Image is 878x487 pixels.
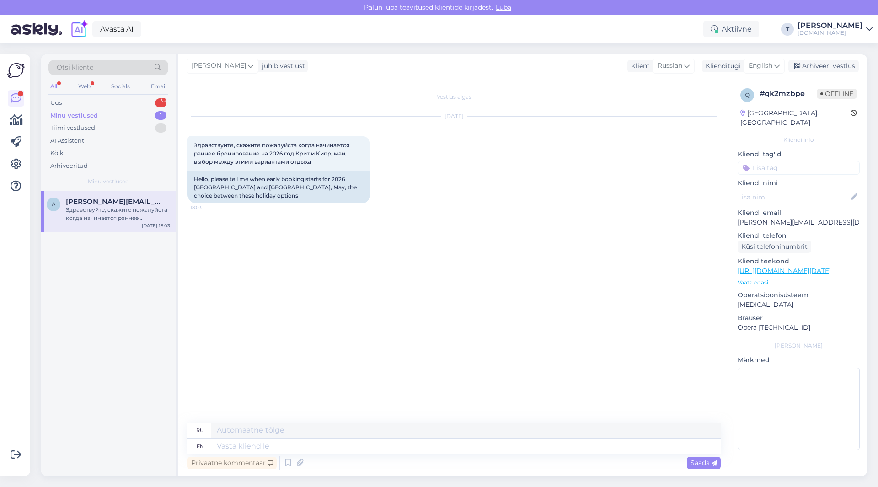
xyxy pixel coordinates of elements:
span: aleksandrgluhovtsov@gmail.com [66,198,161,206]
p: Vaata edasi ... [738,278,860,287]
span: English [749,61,772,71]
input: Lisa nimi [738,192,849,202]
p: Kliendi tag'id [738,150,860,159]
div: Web [76,80,92,92]
div: Aktiivne [703,21,759,37]
div: Uus [50,98,62,107]
div: [PERSON_NAME] [798,22,862,29]
div: Klienditugi [702,61,741,71]
span: Russian [658,61,682,71]
span: Minu vestlused [88,177,129,186]
span: Luba [493,3,514,11]
img: explore-ai [70,20,89,39]
div: Здравствуйте, скажите пожалуйста когда начинается раннее бронирование на 2026 год Крит и Кипр, ма... [66,206,170,222]
div: Kõik [50,149,64,158]
p: Märkmed [738,355,860,365]
p: [PERSON_NAME][EMAIL_ADDRESS][DOMAIN_NAME] [738,218,860,227]
p: Klienditeekond [738,257,860,266]
p: Kliendi telefon [738,231,860,241]
div: Hello, please tell me when early booking starts for 2026 [GEOGRAPHIC_DATA] and [GEOGRAPHIC_DATA],... [187,171,370,203]
div: All [48,80,59,92]
p: Opera [TECHNICAL_ID] [738,323,860,332]
div: Email [149,80,168,92]
span: Saada [691,459,717,467]
div: AI Assistent [50,136,84,145]
div: Klient [627,61,650,71]
a: [URL][DOMAIN_NAME][DATE] [738,267,831,275]
div: Arhiveeritud [50,161,88,171]
div: en [197,439,204,454]
a: [PERSON_NAME][DOMAIN_NAME] [798,22,873,37]
div: # qk2mzbpe [760,88,817,99]
div: Vestlus algas [187,93,721,101]
span: [PERSON_NAME] [192,61,246,71]
span: Здравствуйте, скажите пожалуйста когда начинается раннее бронирование на 2026 год Крит и Кипр, ма... [194,142,351,165]
div: Arhiveeri vestlus [788,60,859,72]
div: juhib vestlust [258,61,305,71]
input: Lisa tag [738,161,860,175]
div: ru [196,423,204,438]
div: 1 [155,111,166,120]
div: Tiimi vestlused [50,123,95,133]
span: q [745,91,750,98]
p: Brauser [738,313,860,323]
span: Otsi kliente [57,63,93,72]
div: [DATE] 18:03 [142,222,170,229]
div: [DOMAIN_NAME] [798,29,862,37]
div: Privaatne kommentaar [187,457,277,469]
div: 1 [155,123,166,133]
div: Kliendi info [738,136,860,144]
div: [PERSON_NAME] [738,342,860,350]
span: a [52,201,56,208]
img: Askly Logo [7,62,25,79]
p: Operatsioonisüsteem [738,290,860,300]
div: 1 [155,98,166,107]
div: [DATE] [187,112,721,120]
div: Minu vestlused [50,111,98,120]
div: Küsi telefoninumbrit [738,241,811,253]
a: Avasta AI [92,21,141,37]
div: T [781,23,794,36]
div: [GEOGRAPHIC_DATA], [GEOGRAPHIC_DATA] [740,108,851,128]
p: Kliendi nimi [738,178,860,188]
span: Offline [817,89,857,99]
p: Kliendi email [738,208,860,218]
p: [MEDICAL_DATA] [738,300,860,310]
span: 18:03 [190,204,225,211]
div: Socials [109,80,132,92]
